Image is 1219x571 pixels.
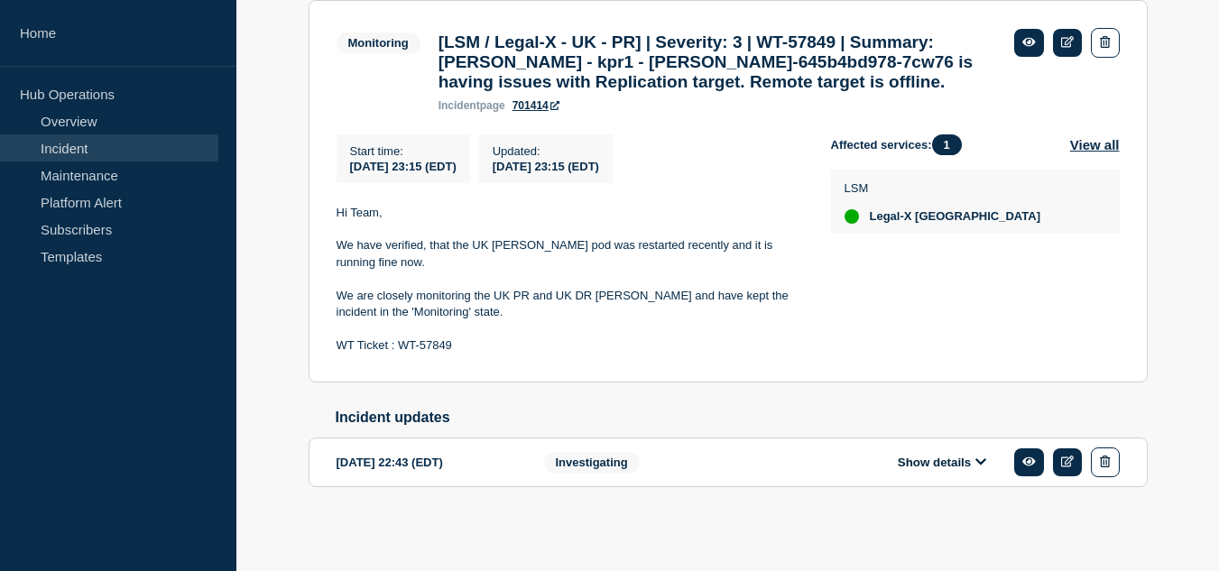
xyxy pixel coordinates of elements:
[439,32,996,92] h3: [LSM / Legal-X - UK - PR] | Severity: 3 | WT-57849 | Summary: [PERSON_NAME] - kpr1 - [PERSON_NAME...
[845,181,1040,195] p: LSM
[831,134,971,155] span: Affected services:
[493,144,599,158] p: Updated :
[337,288,802,321] p: We are closely monitoring the UK PR and UK DR [PERSON_NAME] and have kept the incident in the 'Mo...
[337,237,802,271] p: We have verified, that the UK [PERSON_NAME] pod was restarted recently and it is running fine now.
[845,209,859,224] div: up
[892,455,992,470] button: Show details
[870,209,1040,224] span: Legal-X [GEOGRAPHIC_DATA]
[336,410,1148,426] h2: Incident updates
[439,99,480,112] span: incident
[513,99,559,112] a: 701414
[932,134,962,155] span: 1
[544,452,640,473] span: Investigating
[337,447,517,477] div: [DATE] 22:43 (EDT)
[439,99,505,112] p: page
[1070,134,1120,155] button: View all
[337,337,802,354] p: WT Ticket : WT-57849
[337,205,802,221] p: Hi Team,
[350,160,457,173] span: [DATE] 23:15 (EDT)
[337,32,420,53] span: Monitoring
[493,158,599,173] div: [DATE] 23:15 (EDT)
[350,144,457,158] p: Start time :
